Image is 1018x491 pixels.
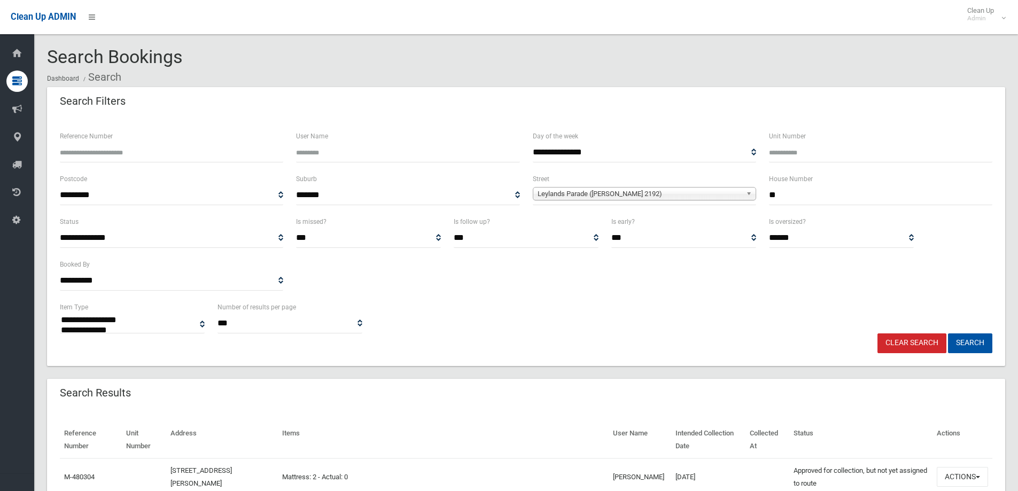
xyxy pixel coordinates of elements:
label: Street [533,173,549,185]
button: Actions [937,467,988,487]
a: Dashboard [47,75,79,82]
th: Actions [932,422,992,458]
label: Booked By [60,259,90,270]
label: Postcode [60,173,87,185]
label: Is follow up? [454,216,490,228]
label: User Name [296,130,328,142]
label: Is oversized? [769,216,806,228]
th: Items [278,422,609,458]
label: Item Type [60,301,88,313]
label: Suburb [296,173,317,185]
li: Search [81,67,121,87]
header: Search Filters [47,91,138,112]
a: M-480304 [64,473,95,481]
label: Unit Number [769,130,806,142]
a: [STREET_ADDRESS][PERSON_NAME] [170,466,232,487]
th: Reference Number [60,422,122,458]
small: Admin [967,14,994,22]
th: User Name [609,422,671,458]
th: Unit Number [122,422,166,458]
span: Clean Up ADMIN [11,12,76,22]
span: Leylands Parade ([PERSON_NAME] 2192) [538,188,742,200]
label: House Number [769,173,813,185]
label: Day of the week [533,130,578,142]
label: Is missed? [296,216,327,228]
span: Clean Up [962,6,1005,22]
th: Status [789,422,932,458]
label: Status [60,216,79,228]
th: Collected At [745,422,789,458]
th: Intended Collection Date [671,422,745,458]
th: Address [166,422,278,458]
label: Number of results per page [217,301,296,313]
label: Is early? [611,216,635,228]
span: Search Bookings [47,46,183,67]
header: Search Results [47,383,144,403]
a: Clear Search [877,333,946,353]
button: Search [948,333,992,353]
label: Reference Number [60,130,113,142]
